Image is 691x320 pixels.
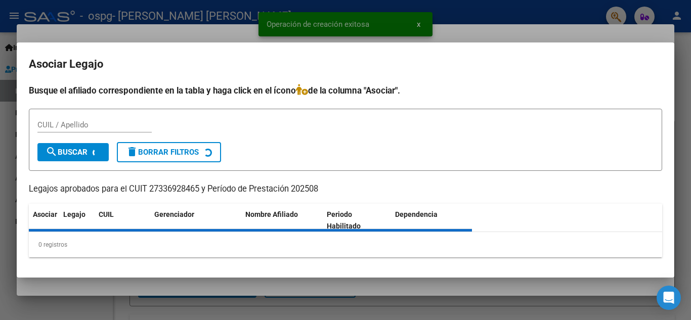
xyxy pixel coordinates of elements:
[46,148,88,157] span: Buscar
[323,204,391,237] datatable-header-cell: Periodo Habilitado
[126,148,199,157] span: Borrar Filtros
[33,210,57,218] span: Asociar
[391,204,472,237] datatable-header-cell: Dependencia
[59,204,95,237] datatable-header-cell: Legajo
[29,204,59,237] datatable-header-cell: Asociar
[95,204,150,237] datatable-header-cell: CUIL
[99,210,114,218] span: CUIL
[63,210,85,218] span: Legajo
[126,146,138,158] mat-icon: delete
[657,286,681,310] div: Open Intercom Messenger
[395,210,438,218] span: Dependencia
[46,146,58,158] mat-icon: search
[29,55,662,74] h2: Asociar Legajo
[150,204,241,237] datatable-header-cell: Gerenciador
[327,210,361,230] span: Periodo Habilitado
[29,183,662,196] p: Legajos aprobados para el CUIT 27336928465 y Período de Prestación 202508
[37,143,109,161] button: Buscar
[245,210,298,218] span: Nombre Afiliado
[29,84,662,97] h4: Busque el afiliado correspondiente en la tabla y haga click en el ícono de la columna "Asociar".
[29,232,662,257] div: 0 registros
[154,210,194,218] span: Gerenciador
[117,142,221,162] button: Borrar Filtros
[241,204,323,237] datatable-header-cell: Nombre Afiliado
